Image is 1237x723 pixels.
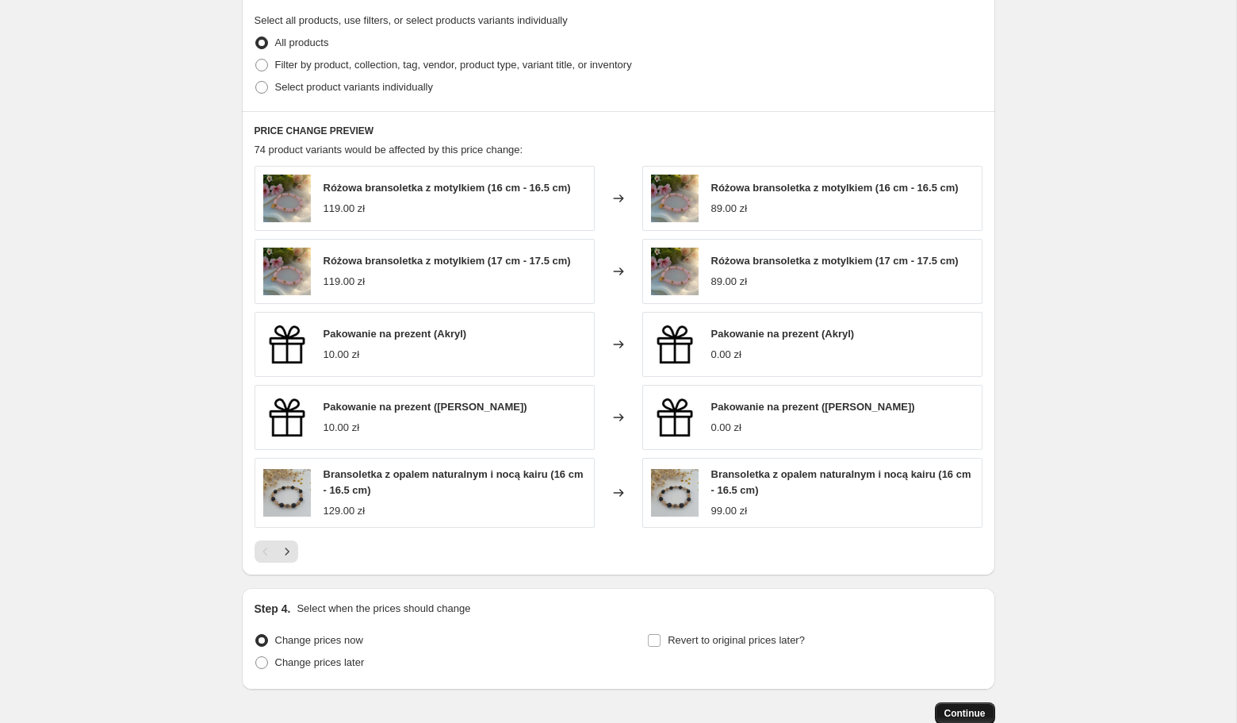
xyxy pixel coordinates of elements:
[255,14,568,26] span: Select all products, use filters, or select products variants individually
[255,601,291,617] h2: Step 4.
[711,274,748,290] div: 89.00 zł
[324,255,571,267] span: Różowa bransoletka z motylkiem (17 cm - 17.5 cm)
[651,321,699,368] img: images_80x.png
[711,182,959,194] span: Różowa bransoletka z motylkiem (16 cm - 16.5 cm)
[651,394,699,441] img: images_80x.png
[255,125,982,137] h6: PRICE CHANGE PREVIEW
[255,144,523,156] span: 74 product variants would be affected by this price change:
[651,248,699,295] img: 6e5aced0b0644dbdad93a7ce4064e5fe_80x.webp
[263,394,311,441] img: images_80x.png
[324,503,366,519] div: 129.00 zł
[324,274,366,290] div: 119.00 zł
[668,634,805,646] span: Revert to original prices later?
[275,656,365,668] span: Change prices later
[275,81,433,93] span: Select product variants individually
[711,420,741,436] div: 0.00 zł
[263,175,311,222] img: 6e5aced0b0644dbdad93a7ce4064e5fe_80x.webp
[276,540,298,563] button: Next
[711,201,748,217] div: 89.00 zł
[711,255,959,267] span: Różowa bransoletka z motylkiem (17 cm - 17.5 cm)
[324,328,467,340] span: Pakowanie na prezent (Akryl)
[711,503,748,519] div: 99.00 zł
[944,707,986,720] span: Continue
[263,248,311,295] img: 6e5aced0b0644dbdad93a7ce4064e5fe_80x.webp
[324,201,366,217] div: 119.00 zł
[324,182,571,194] span: Różowa bransoletka z motylkiem (16 cm - 16.5 cm)
[711,328,855,340] span: Pakowanie na prezent (Akryl)
[255,540,298,563] nav: Pagination
[711,347,741,363] div: 0.00 zł
[324,347,360,363] div: 10.00 zł
[324,401,527,413] span: Pakowanie na prezent ([PERSON_NAME])
[324,420,360,436] div: 10.00 zł
[275,634,363,646] span: Change prices now
[711,401,915,413] span: Pakowanie na prezent ([PERSON_NAME])
[263,321,311,368] img: images_80x.png
[324,468,584,496] span: Bransoletka z opalem naturalnym i nocą kairu (16 cm - 16.5 cm)
[263,469,311,517] img: f990a2becdb64fb4926a64d8e0aa1163_80x.webp
[651,469,699,517] img: f990a2becdb64fb4926a64d8e0aa1163_80x.webp
[275,37,329,48] span: All products
[711,468,971,496] span: Bransoletka z opalem naturalnym i nocą kairu (16 cm - 16.5 cm)
[297,601,470,617] p: Select when the prices should change
[651,175,699,222] img: 6e5aced0b0644dbdad93a7ce4064e5fe_80x.webp
[275,59,632,71] span: Filter by product, collection, tag, vendor, product type, variant title, or inventory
